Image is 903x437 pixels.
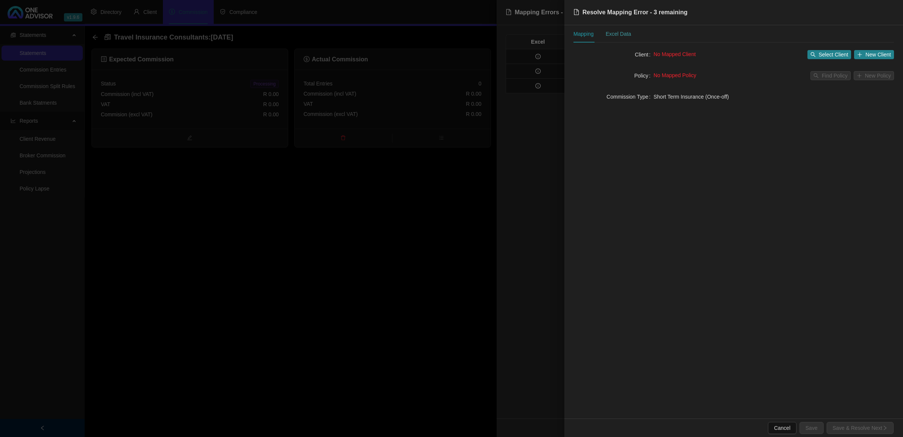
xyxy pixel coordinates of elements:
[810,52,816,57] span: search
[654,51,696,57] span: No Mapped Client
[606,30,631,38] div: Excel Data
[573,9,579,15] span: file-exclamation
[635,49,654,61] label: Client
[810,71,850,80] button: Find Policy
[854,71,894,80] button: New Policy
[654,94,729,100] span: Short Term Insurance (Once-off)
[573,30,594,38] div: Mapping
[607,91,654,103] label: Commission Type
[654,72,696,78] span: No Mapped Policy
[827,422,894,434] button: Save & Resolve Nextright
[854,50,894,59] button: New Client
[582,9,687,15] span: Resolve Mapping Error - 3 remaining
[774,424,791,432] span: Cancel
[800,422,824,434] button: Save
[634,70,654,82] label: Policy
[857,52,862,57] span: plus
[768,422,797,434] button: Cancel
[819,50,848,59] span: Select Client
[865,50,891,59] span: New Client
[807,50,851,59] button: Select Client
